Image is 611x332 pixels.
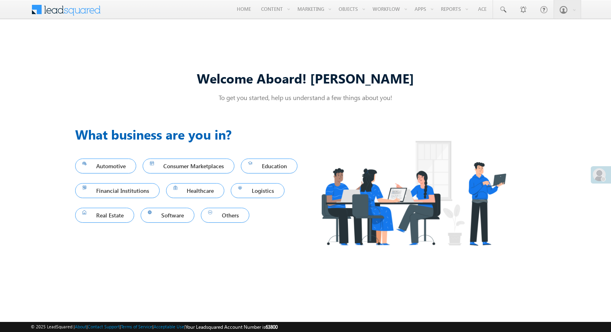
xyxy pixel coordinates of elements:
[154,324,184,329] a: Acceptable Use
[305,125,521,261] img: Industry.png
[148,210,188,221] span: Software
[185,324,278,330] span: Your Leadsquared Account Number is
[82,210,127,221] span: Real Estate
[208,210,242,221] span: Others
[82,161,129,171] span: Automotive
[82,185,152,196] span: Financial Institutions
[75,69,536,87] div: Welcome Aboard! [PERSON_NAME]
[75,324,86,329] a: About
[88,324,120,329] a: Contact Support
[150,161,228,171] span: Consumer Marketplaces
[75,125,305,144] h3: What business are you in?
[173,185,217,196] span: Healthcare
[265,324,278,330] span: 63800
[121,324,152,329] a: Terms of Service
[248,161,290,171] span: Education
[31,323,278,331] span: © 2025 LeadSquared | | | | |
[238,185,277,196] span: Logistics
[75,93,536,102] p: To get you started, help us understand a few things about you!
